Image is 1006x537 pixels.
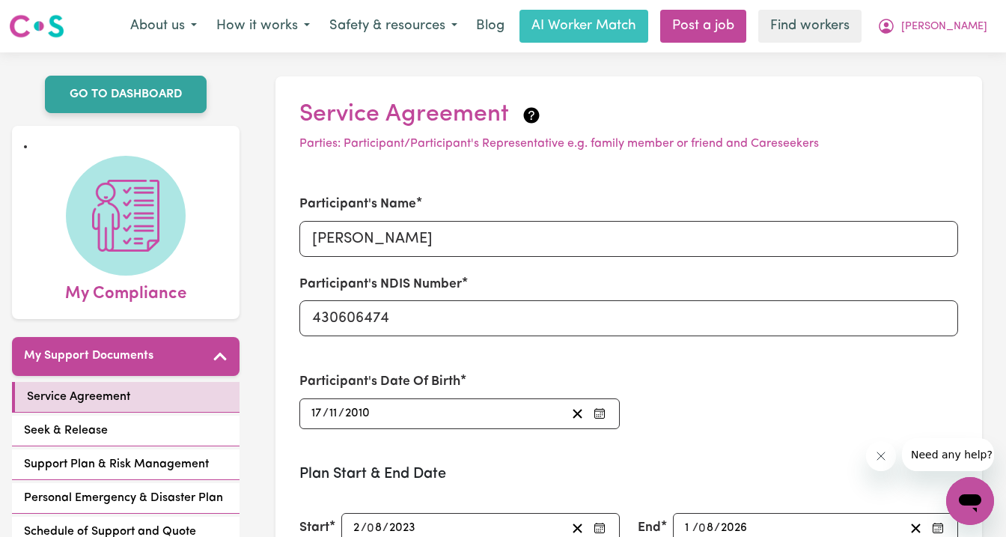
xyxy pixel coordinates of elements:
[65,276,186,307] span: My Compliance
[299,100,958,129] h2: Service Agreement
[660,10,746,43] a: Post a job
[12,416,240,446] a: Seek & Release
[311,404,323,424] input: --
[24,455,209,473] span: Support Plan & Risk Management
[367,522,374,534] span: 0
[323,407,329,420] span: /
[24,422,108,440] span: Seek & Release
[714,521,720,535] span: /
[946,477,994,525] iframe: Button to launch messaging window
[868,10,997,42] button: My Account
[902,438,994,471] iframe: Message from company
[901,19,987,35] span: [PERSON_NAME]
[299,465,958,483] h3: Plan Start & End Date
[320,10,467,42] button: Safety & resources
[9,9,64,43] a: Careseekers logo
[758,10,862,43] a: Find workers
[299,372,460,392] label: Participant's Date Of Birth
[692,521,698,535] span: /
[12,483,240,514] a: Personal Emergency & Disaster Plan
[382,521,388,535] span: /
[866,441,896,471] iframe: Close message
[361,521,367,535] span: /
[344,404,371,424] input: ----
[24,349,153,363] h5: My Support Documents
[9,13,64,40] img: Careseekers logo
[207,10,320,42] button: How it works
[299,275,462,294] label: Participant's NDIS Number
[27,388,130,406] span: Service Agreement
[338,407,344,420] span: /
[519,10,648,43] a: AI Worker Match
[12,337,240,376] button: My Support Documents
[24,489,223,507] span: Personal Emergency & Disaster Plan
[121,10,207,42] button: About us
[24,156,228,307] a: My Compliance
[299,135,958,153] p: Parties: Participant/Participant's Representative e.g. family member or friend and Careseekers
[12,449,240,480] a: Support Plan & Risk Management
[698,522,706,534] span: 0
[12,382,240,413] a: Service Agreement
[467,10,513,43] a: Blog
[45,76,207,113] a: GO TO DASHBOARD
[329,404,338,424] input: --
[299,195,416,214] label: Participant's Name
